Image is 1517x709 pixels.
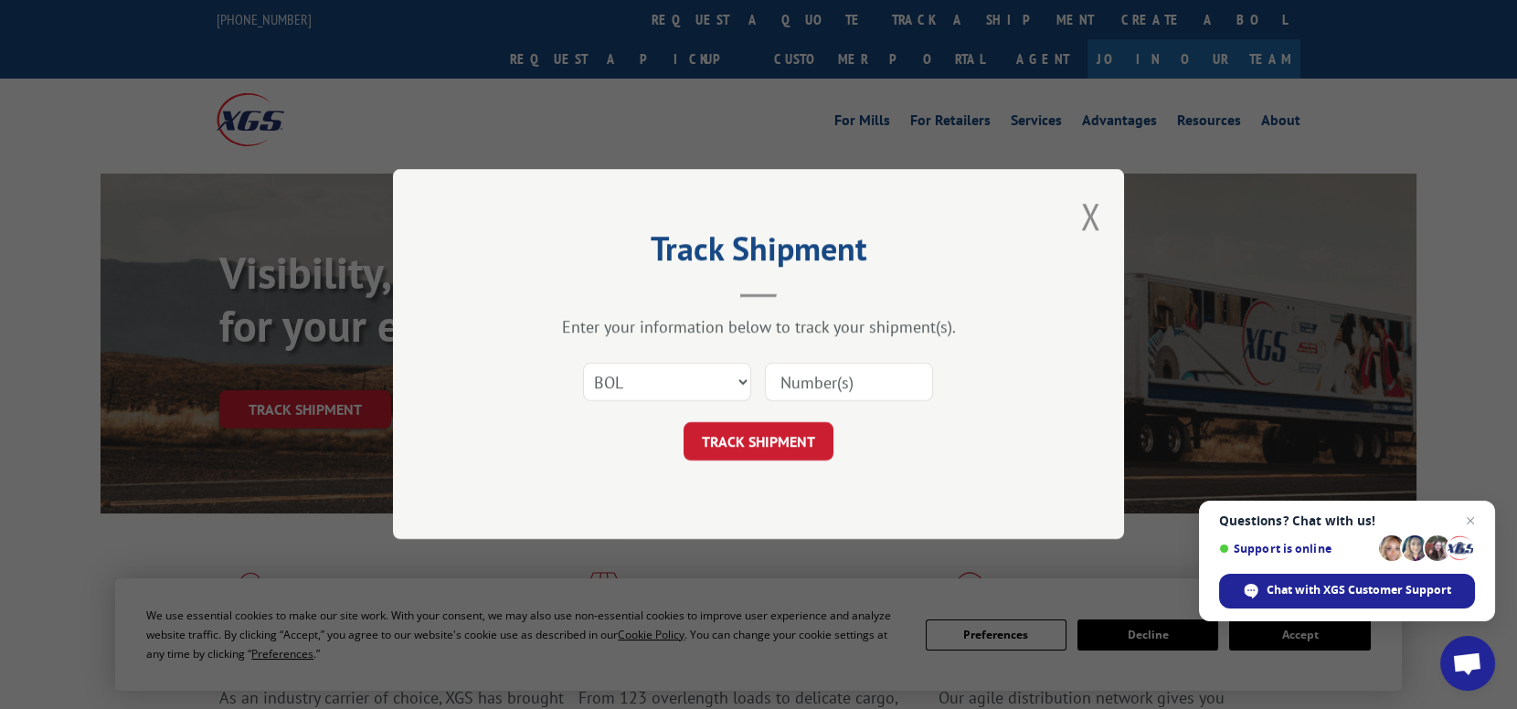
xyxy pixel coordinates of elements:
[484,317,1033,338] div: Enter your information below to track your shipment(s).
[1219,542,1373,556] span: Support is online
[484,236,1033,270] h2: Track Shipment
[1267,582,1451,598] span: Chat with XGS Customer Support
[1440,636,1495,691] div: Open chat
[1219,574,1475,608] div: Chat with XGS Customer Support
[1081,192,1101,240] button: Close modal
[684,423,833,461] button: TRACK SHIPMENT
[765,364,933,402] input: Number(s)
[1459,510,1481,532] span: Close chat
[1219,513,1475,528] span: Questions? Chat with us!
